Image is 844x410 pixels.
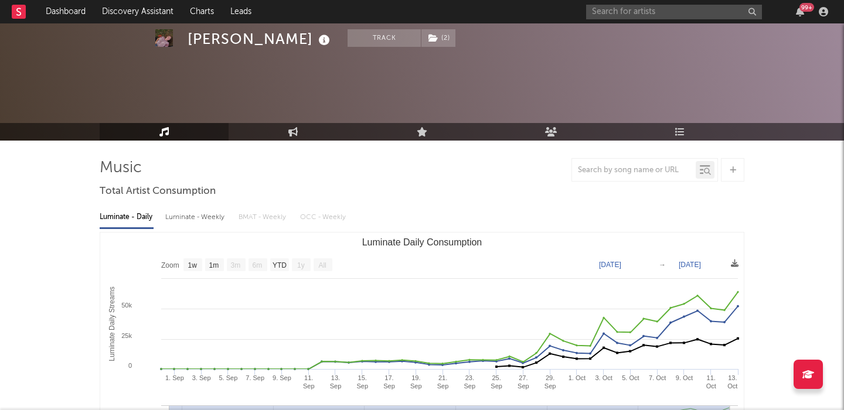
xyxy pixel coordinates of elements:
[253,261,263,269] text: 6m
[303,374,315,389] text: 11. Sep
[100,184,216,199] span: Total Artist Consumption
[188,261,198,269] text: 1w
[544,374,556,389] text: 29. Sep
[727,374,737,389] text: 13. Oct
[231,261,241,269] text: 3m
[192,374,211,381] text: 3. Sep
[356,374,368,389] text: 15. Sep
[297,261,305,269] text: 1y
[659,261,666,269] text: →
[188,29,333,49] div: [PERSON_NAME]
[586,5,762,19] input: Search for artists
[595,374,612,381] text: 3. Oct
[100,207,154,227] div: Luminate - Daily
[421,29,455,47] button: (2)
[128,362,132,369] text: 0
[676,374,693,381] text: 9. Oct
[706,374,716,389] text: 11. Oct
[796,7,804,16] button: 99+
[348,29,421,47] button: Track
[421,29,456,47] span: ( 2 )
[273,374,291,381] text: 9. Sep
[622,374,639,381] text: 5. Oct
[410,374,422,389] text: 19. Sep
[219,374,238,381] text: 5. Sep
[161,261,179,269] text: Zoom
[464,374,476,389] text: 23. Sep
[108,286,116,361] text: Luminate Daily Streams
[121,302,132,309] text: 50k
[318,261,326,269] text: All
[165,374,184,381] text: 1. Sep
[383,374,395,389] text: 17. Sep
[330,374,342,389] text: 13. Sep
[491,374,502,389] text: 25. Sep
[799,3,814,12] div: 99 +
[362,237,482,247] text: Luminate Daily Consumption
[649,374,666,381] text: 7. Oct
[273,261,287,269] text: YTD
[599,261,621,269] text: [DATE]
[437,374,449,389] text: 21. Sep
[518,374,529,389] text: 27. Sep
[679,261,701,269] text: [DATE]
[569,374,586,381] text: 1. Oct
[572,166,696,175] input: Search by song name or URL
[121,332,132,339] text: 25k
[209,261,219,269] text: 1m
[246,374,264,381] text: 7. Sep
[165,207,227,227] div: Luminate - Weekly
